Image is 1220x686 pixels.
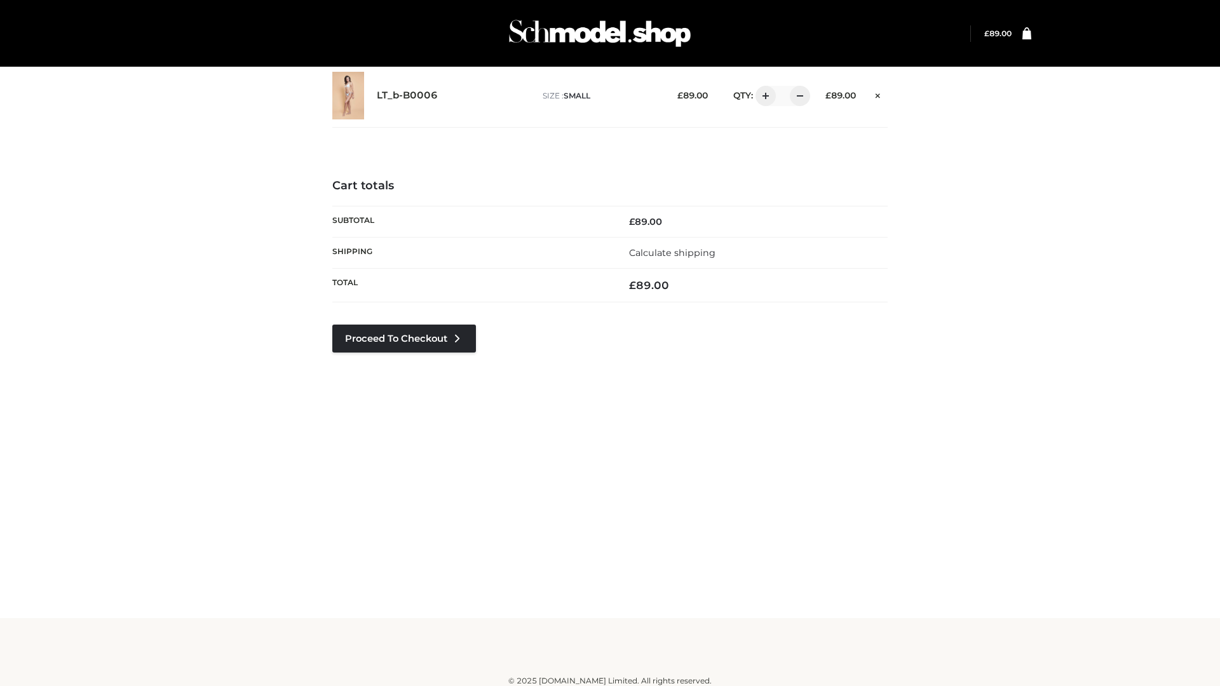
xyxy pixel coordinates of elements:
span: £ [825,90,831,100]
th: Subtotal [332,206,610,237]
span: SMALL [564,91,590,100]
bdi: 89.00 [629,216,662,227]
a: Calculate shipping [629,247,715,259]
span: £ [629,279,636,292]
span: £ [677,90,683,100]
th: Total [332,269,610,302]
bdi: 89.00 [677,90,708,100]
h4: Cart totals [332,179,888,193]
bdi: 89.00 [984,29,1012,38]
span: £ [984,29,989,38]
img: Schmodel Admin 964 [505,8,695,58]
div: QTY: [721,86,806,106]
a: LT_b-B0006 [377,90,438,102]
a: Proceed to Checkout [332,325,476,353]
a: Remove this item [869,86,888,102]
th: Shipping [332,237,610,268]
a: £89.00 [984,29,1012,38]
bdi: 89.00 [629,279,669,292]
p: size : [543,90,658,102]
bdi: 89.00 [825,90,856,100]
span: £ [629,216,635,227]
